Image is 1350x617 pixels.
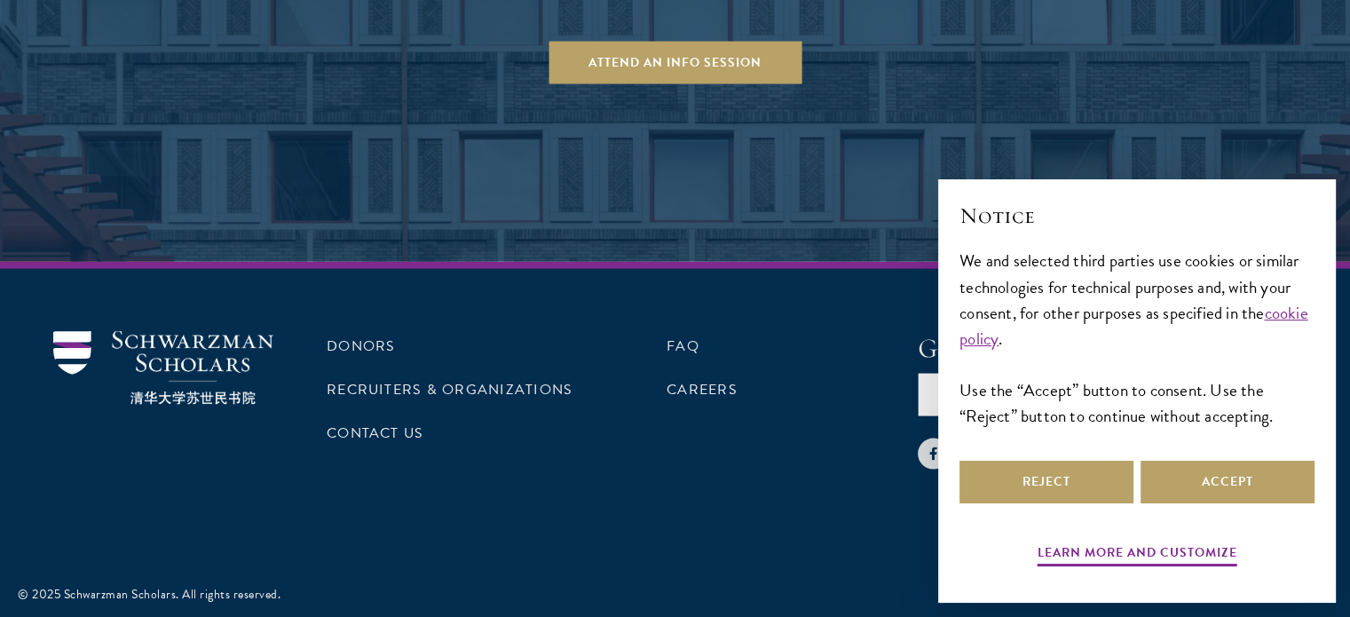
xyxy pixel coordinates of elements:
a: Donors [327,336,395,357]
a: Attend an Info Session [549,42,801,84]
div: We and selected third parties use cookies or similar technologies for technical purposes and, wit... [959,248,1314,428]
h2: Notice [959,201,1314,231]
img: Schwarzman Scholars [53,331,273,405]
a: cookie policy [959,300,1308,352]
a: Recruiters & Organizations [327,379,572,400]
button: Sign Up [918,374,1109,416]
h4: Get Program Updates [918,331,1297,367]
a: Contact Us [327,423,423,444]
div: © 2025 Schwarzman Scholars. All rights reserved. [18,585,280,604]
button: Learn more and customize [1038,542,1237,569]
a: Careers [667,379,738,400]
button: Reject [959,461,1133,503]
a: FAQ [667,336,699,357]
button: Accept [1141,461,1314,503]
